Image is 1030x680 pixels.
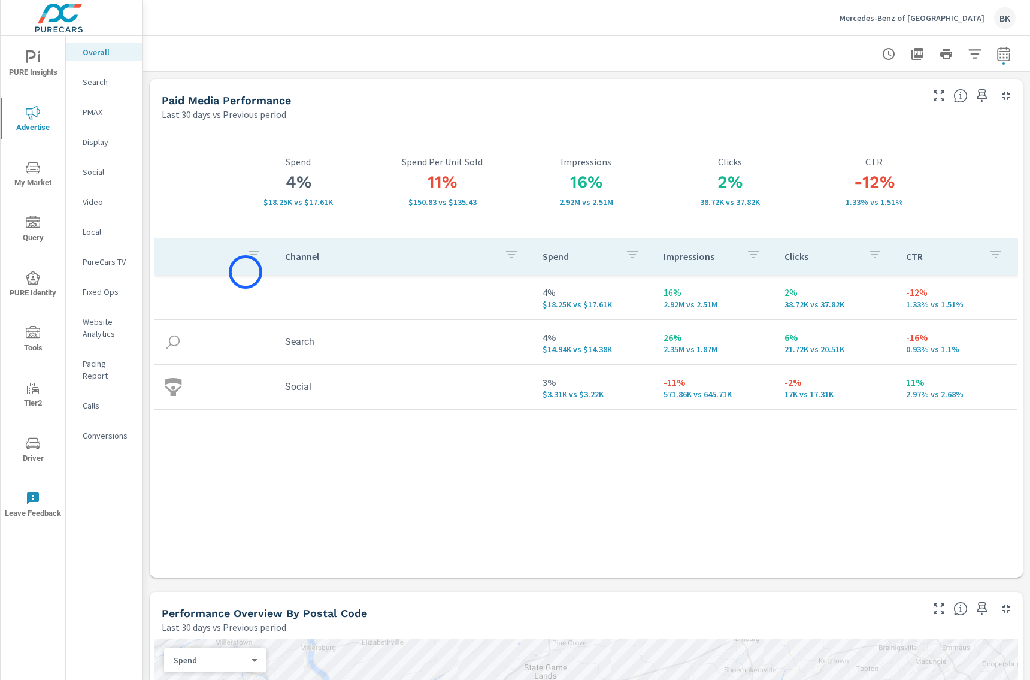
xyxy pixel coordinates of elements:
span: Understand performance data by postal code. Individual postal codes can be selected and expanded ... [953,602,968,616]
td: Search [275,327,532,357]
div: nav menu [1,36,65,532]
p: Channel [285,250,494,262]
button: "Export Report to PDF" [905,42,929,66]
p: Spend Per Unit Sold [371,156,514,167]
p: -2% [784,375,886,389]
div: PMAX [66,103,142,121]
p: 17,001 vs 17,313 [784,389,886,399]
span: Understand performance metrics over the selected time range. [953,89,968,103]
div: Video [66,193,142,211]
span: Query [4,216,62,245]
p: Video [83,196,132,208]
span: Driver [4,436,62,466]
p: 2% [784,285,886,300]
p: 38,722 vs 37,820 [784,300,886,309]
div: Display [66,133,142,151]
p: -12% [906,285,1008,300]
p: -11% [664,375,765,389]
div: Local [66,223,142,241]
p: $18,251 vs $17,605 [226,197,370,207]
p: Spend [174,655,247,666]
span: PURE Insights [4,50,62,80]
p: Overall [83,46,132,58]
div: Fixed Ops [66,283,142,301]
button: Print Report [934,42,958,66]
img: icon-search.svg [164,333,182,351]
p: $3,313 vs $3,224 [543,389,644,399]
p: 2,919,996 vs 2,512,014 [514,197,658,207]
p: Calls [83,400,132,412]
p: 2,919,996 vs 2,512,014 [664,300,765,309]
p: Clicks [784,250,858,262]
h3: -12% [802,172,946,192]
p: 11% [906,375,1008,389]
p: $18,251 vs $17,605 [543,300,644,309]
button: Apply Filters [963,42,987,66]
p: 26% [664,330,765,344]
p: 2,348,132 vs 1,866,307 [664,344,765,354]
span: PURE Identity [4,271,62,300]
p: Spend [226,156,370,167]
p: Spend [543,250,616,262]
p: 0.93% vs 1.1% [906,344,1008,354]
p: 1.33% vs 1.51% [906,300,1008,309]
img: icon-social.svg [164,378,182,396]
p: Fixed Ops [83,286,132,298]
div: Website Analytics [66,313,142,343]
button: Make Fullscreen [929,599,949,618]
p: 4% [543,285,644,300]
p: PureCars TV [83,256,132,268]
p: 16% [664,285,765,300]
div: Social [66,163,142,181]
p: Last 30 days vs Previous period [162,620,286,634]
p: $14,937 vs $14,382 [543,344,644,354]
div: BK [994,7,1016,29]
button: Minimize Widget [996,86,1016,105]
p: 6% [784,330,886,344]
p: Display [83,136,132,148]
span: Tools [4,326,62,355]
p: 21,721 vs 20,507 [784,344,886,354]
p: 38,722 vs 37,820 [658,197,802,207]
td: Social [275,371,532,402]
div: Calls [66,397,142,415]
p: 1.33% vs 1.51% [802,197,946,207]
div: PureCars TV [66,253,142,271]
div: Overall [66,43,142,61]
div: Spend [164,655,256,666]
span: My Market [4,161,62,190]
p: Local [83,226,132,238]
p: Mercedes-Benz of [GEOGRAPHIC_DATA] [840,13,984,23]
span: Save this to your personalized report [973,86,992,105]
div: Search [66,73,142,91]
h3: 4% [226,172,370,192]
h5: Performance Overview By Postal Code [162,607,367,619]
div: Pacing Report [66,355,142,385]
p: Search [83,76,132,88]
p: 2.97% vs 2.68% [906,389,1008,399]
p: Pacing Report [83,358,132,382]
h3: 11% [371,172,514,192]
h5: Paid Media Performance [162,94,291,107]
h3: 16% [514,172,658,192]
span: Tier2 [4,381,62,410]
p: 4% [543,330,644,344]
p: CTR [802,156,946,167]
p: -16% [906,330,1008,344]
p: $150.83 vs $135.43 [371,197,514,207]
button: Minimize Widget [996,599,1016,618]
button: Make Fullscreen [929,86,949,105]
p: CTR [906,250,979,262]
button: Select Date Range [992,42,1016,66]
span: Leave Feedback [4,491,62,521]
p: 571,864 vs 645,707 [664,389,765,399]
p: Website Analytics [83,316,132,340]
h3: 2% [658,172,802,192]
p: Impressions [514,156,658,167]
span: Save this to your personalized report [973,599,992,618]
p: Social [83,166,132,178]
p: PMAX [83,106,132,118]
p: Clicks [658,156,802,167]
p: Impressions [664,250,737,262]
div: Conversions [66,427,142,445]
